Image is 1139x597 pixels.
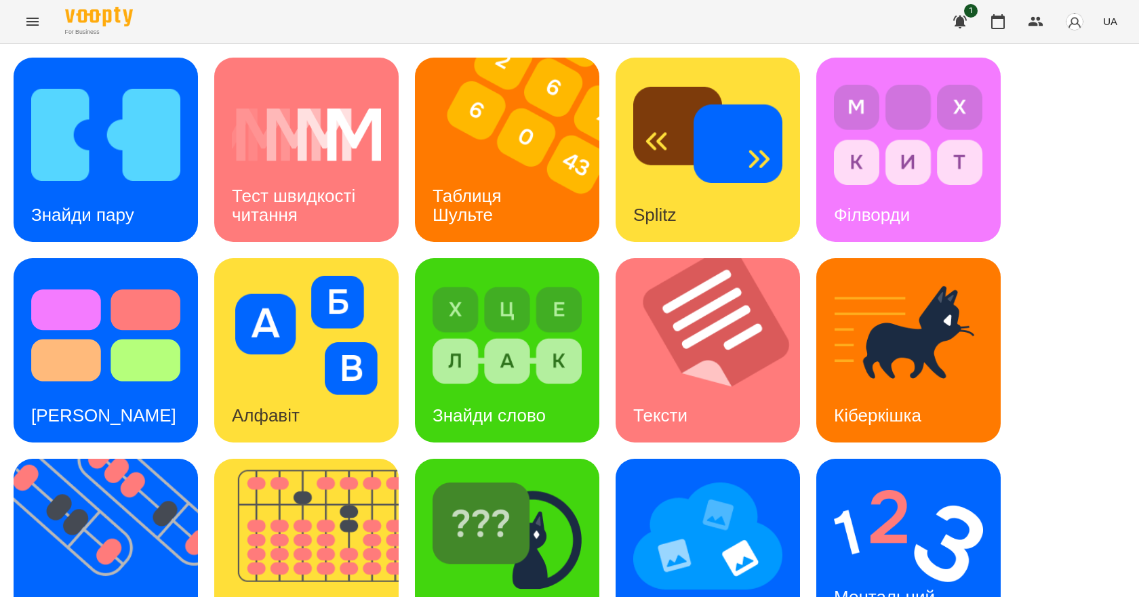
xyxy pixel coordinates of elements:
img: Алфавіт [232,276,381,395]
img: Знайди Кіберкішку [433,476,582,596]
img: Тест Струпа [31,276,180,395]
h3: [PERSON_NAME] [31,405,176,426]
a: АлфавітАлфавіт [214,258,399,442]
a: Знайди паруЗнайди пару [14,58,198,242]
a: Тест швидкості читанняТест швидкості читання [214,58,399,242]
span: UA [1103,14,1117,28]
img: avatar_s.png [1065,12,1084,31]
img: Знайди пару [31,75,180,194]
h3: Філворди [834,205,910,225]
img: Splitz [633,75,782,194]
h3: Кіберкішка [834,405,921,426]
a: Знайди словоЗнайди слово [415,258,599,442]
span: For Business [65,28,133,37]
img: Тест швидкості читання [232,75,381,194]
a: SplitzSplitz [616,58,800,242]
h3: Тексти [633,405,687,426]
img: Філворди [834,75,983,194]
img: Тексти [616,258,817,442]
a: КіберкішкаКіберкішка [816,258,1001,442]
button: Menu [16,5,49,38]
a: ФілвордиФілворди [816,58,1001,242]
img: Voopty Logo [65,7,133,26]
h3: Таблиця Шульте [433,186,506,224]
h3: Splitz [633,205,677,225]
a: Таблиця ШультеТаблиця Шульте [415,58,599,242]
img: Кіберкішка [834,276,983,395]
h3: Алфавіт [232,405,300,426]
a: ТекстиТексти [616,258,800,442]
a: Тест Струпа[PERSON_NAME] [14,258,198,442]
img: Ментальний рахунок [834,476,983,596]
h3: Знайди слово [433,405,546,426]
img: Таблиця Шульте [415,58,616,242]
button: UA [1098,9,1123,34]
h3: Знайди пару [31,205,134,225]
h3: Тест швидкості читання [232,186,360,224]
img: Мнемотехніка [633,476,782,596]
span: 1 [964,4,978,18]
img: Знайди слово [433,276,582,395]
